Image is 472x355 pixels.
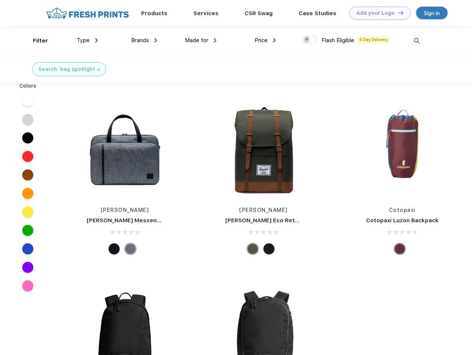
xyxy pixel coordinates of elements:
[125,243,136,254] div: Raven Crosshatch
[357,36,390,43] span: 5 Day Delivery
[76,101,174,199] img: func=resize&h=266
[247,243,258,254] div: Forest
[398,11,403,15] img: DT
[394,243,405,254] div: Surprise
[154,38,157,43] img: dropdown.png
[389,207,416,213] a: Cotopaxi
[87,217,167,224] a: [PERSON_NAME] Messenger
[239,207,288,213] a: [PERSON_NAME]
[410,35,423,47] img: desktop_search.svg
[38,65,95,73] div: Search: bag spotlight
[97,68,100,71] img: filter_cancel.svg
[185,37,208,44] span: Made for
[263,243,275,254] div: Black
[131,37,149,44] span: Brands
[416,7,448,19] a: Sign in
[322,37,354,44] span: Flash Eligible
[273,38,276,43] img: dropdown.png
[77,37,90,44] span: Type
[141,10,167,17] a: Products
[33,37,48,45] div: Filter
[44,7,131,20] img: fo%20logo%202.webp
[14,82,42,90] div: Colors
[95,38,98,43] img: dropdown.png
[255,37,267,44] span: Price
[424,9,440,17] div: Sign in
[214,101,313,199] img: func=resize&h=266
[101,207,149,213] a: [PERSON_NAME]
[353,101,452,199] img: func=resize&h=266
[109,243,120,254] div: Black
[225,217,377,224] a: [PERSON_NAME] Eco Retreat 15" Computer Backpack
[366,217,439,224] a: Cotopaxi Luzon Backpack
[214,38,216,43] img: dropdown.png
[356,10,395,16] div: Add your Logo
